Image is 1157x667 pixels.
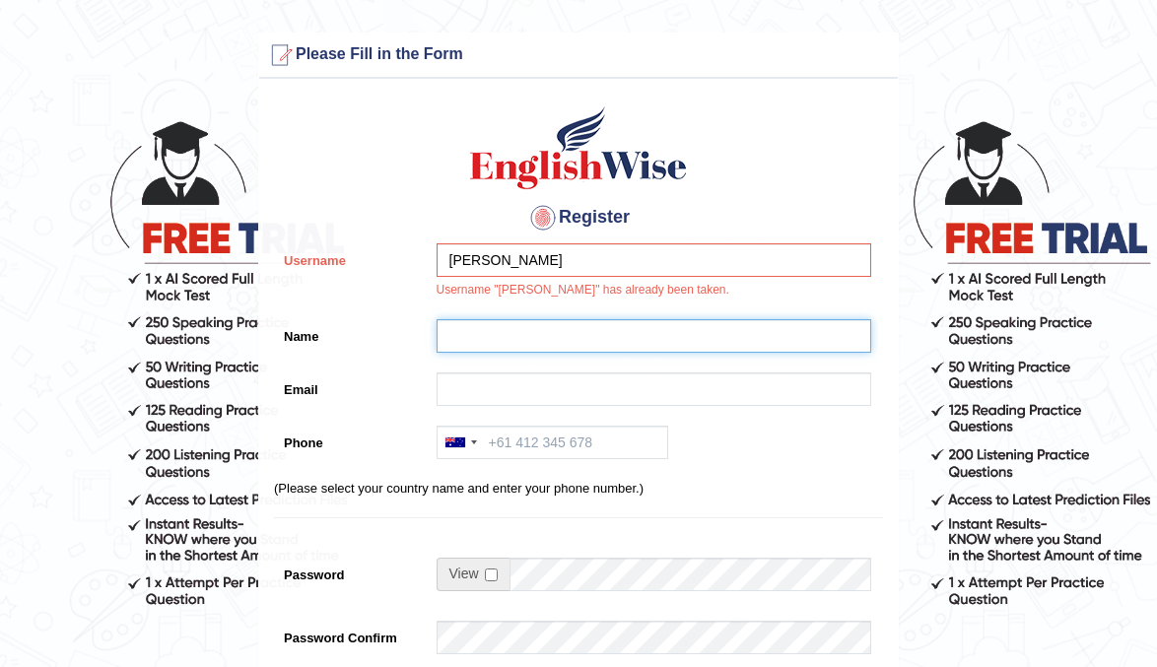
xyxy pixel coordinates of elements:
[274,319,427,346] label: Name
[438,427,483,458] div: Australia: +61
[466,103,691,192] img: Logo of English Wise create a new account for intelligent practice with AI
[274,621,427,647] label: Password Confirm
[274,243,427,270] label: Username
[437,426,668,459] input: +61 412 345 678
[264,39,893,71] h3: Please Fill in the Form
[274,558,427,584] label: Password
[274,202,883,233] h4: Register
[485,568,498,581] input: Show/Hide Password
[274,479,883,498] p: (Please select your country name and enter your phone number.)
[274,372,427,399] label: Email
[274,426,427,452] label: Phone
